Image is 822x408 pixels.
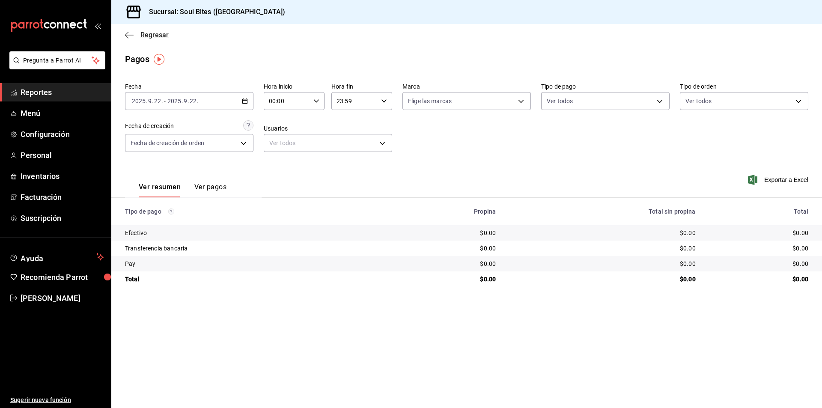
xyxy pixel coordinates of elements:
div: Total [125,275,378,283]
a: Pregunta a Parrot AI [6,62,105,71]
span: . [182,98,183,104]
span: Menú [21,107,104,119]
div: Total [709,208,808,215]
button: open_drawer_menu [94,22,101,29]
input: -- [183,98,188,104]
label: Tipo de orden [680,83,808,89]
div: Total sin propina [509,208,696,215]
div: $0.00 [709,229,808,237]
div: Ver todos [264,134,392,152]
div: Propina [392,208,496,215]
span: Suscripción [21,212,104,224]
span: Regresar [140,31,169,39]
button: Ver resumen [139,183,181,197]
div: $0.00 [392,259,496,268]
span: Personal [21,149,104,161]
label: Marca [402,83,531,89]
span: Configuración [21,128,104,140]
span: . [188,98,189,104]
div: Pay [125,259,378,268]
span: . [161,98,163,104]
input: ---- [167,98,182,104]
span: Reportes [21,86,104,98]
label: Hora fin [331,83,392,89]
span: Elige las marcas [408,97,452,105]
input: -- [189,98,197,104]
span: Ver todos [685,97,712,105]
div: $0.00 [509,259,696,268]
div: $0.00 [392,229,496,237]
span: [PERSON_NAME] [21,292,104,304]
div: Transferencia bancaria [125,244,378,253]
div: Pagos [125,53,149,66]
button: Regresar [125,31,169,39]
span: . [152,98,154,104]
input: -- [154,98,161,104]
div: $0.00 [709,259,808,268]
div: $0.00 [392,275,496,283]
img: Tooltip marker [154,54,164,65]
span: . [146,98,148,104]
label: Fecha [125,83,253,89]
div: Fecha de creación [125,122,174,131]
div: navigation tabs [139,183,226,197]
button: Pregunta a Parrot AI [9,51,105,69]
h3: Sucursal: Soul Bites ([GEOGRAPHIC_DATA]) [142,7,285,17]
span: Recomienda Parrot [21,271,104,283]
div: $0.00 [509,275,696,283]
span: Ver todos [547,97,573,105]
div: Tipo de pago [125,208,378,215]
button: Exportar a Excel [750,175,808,185]
label: Usuarios [264,125,392,131]
div: Efectivo [125,229,378,237]
div: $0.00 [509,229,696,237]
label: Hora inicio [264,83,325,89]
span: Inventarios [21,170,104,182]
span: Fecha de creación de orden [131,139,204,147]
span: Facturación [21,191,104,203]
label: Tipo de pago [541,83,670,89]
span: Pregunta a Parrot AI [23,56,92,65]
div: $0.00 [709,244,808,253]
div: $0.00 [392,244,496,253]
span: . [197,98,199,104]
input: -- [148,98,152,104]
div: $0.00 [509,244,696,253]
span: Ayuda [21,252,93,262]
span: Sugerir nueva función [10,396,104,405]
input: ---- [131,98,146,104]
svg: Los pagos realizados con Pay y otras terminales son montos brutos. [168,208,174,214]
button: Ver pagos [194,183,226,197]
span: - [164,98,166,104]
div: $0.00 [709,275,808,283]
